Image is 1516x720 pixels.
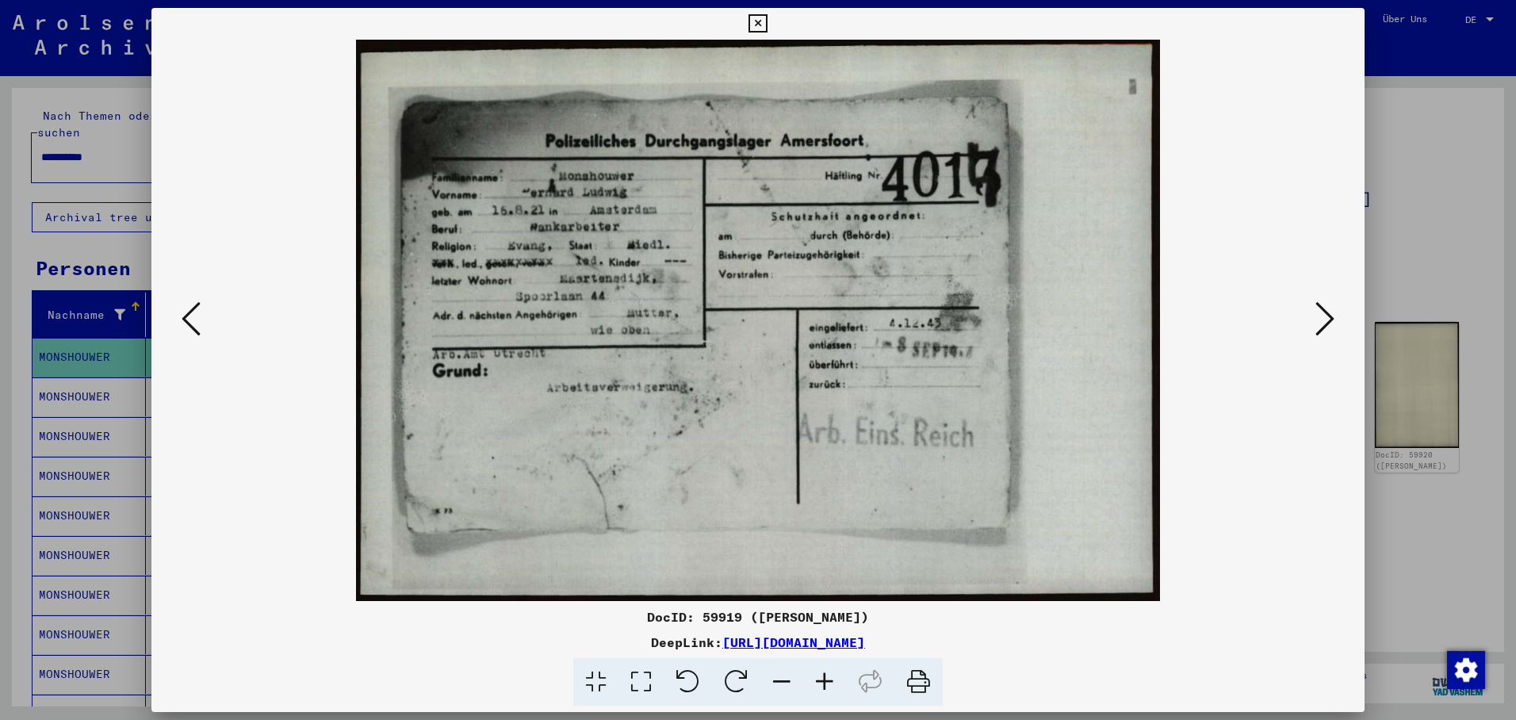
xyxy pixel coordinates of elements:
[151,607,1365,626] div: DocID: 59919 ([PERSON_NAME])
[1447,651,1485,689] img: Zustimmung ändern
[205,40,1311,601] img: 001.jpg
[151,633,1365,652] div: DeepLink:
[1446,650,1484,688] div: Zustimmung ändern
[722,634,865,650] a: [URL][DOMAIN_NAME]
